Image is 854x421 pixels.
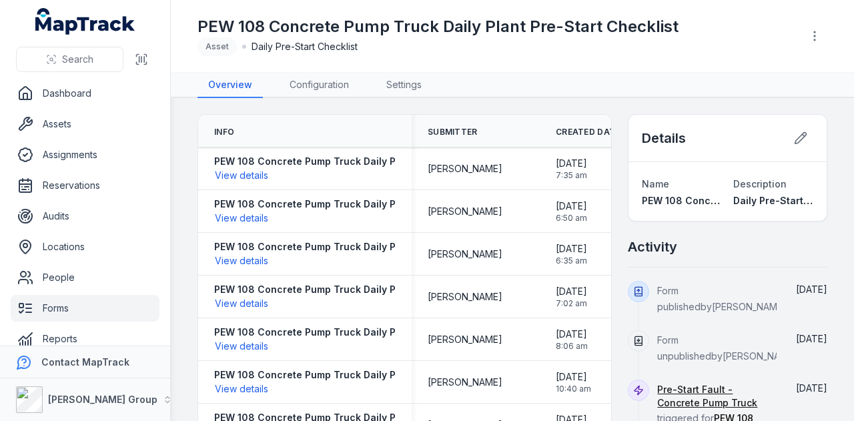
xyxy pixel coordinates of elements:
time: 11/08/2025, 7:02:07 am [556,285,587,309]
strong: [PERSON_NAME] Group [48,394,157,405]
span: Description [733,178,787,189]
a: Assignments [11,141,159,168]
strong: PEW 108 Concrete Pump Truck Daily Plant Pre-Start Checklist [214,368,508,382]
span: [PERSON_NAME] [428,333,502,346]
span: [PERSON_NAME] [428,205,502,218]
span: 6:35 am [556,256,587,266]
a: People [11,264,159,291]
button: View details [214,211,269,226]
a: Reports [11,326,159,352]
span: [PERSON_NAME] [428,290,502,304]
a: Assets [11,111,159,137]
time: 20/08/2025, 7:35:23 am [796,382,827,394]
span: Created Date [556,127,620,137]
span: [DATE] [796,333,827,344]
span: Info [214,127,234,137]
a: Forms [11,295,159,322]
a: Locations [11,234,159,260]
span: Search [62,53,93,66]
span: [DATE] [556,328,588,341]
strong: PEW 108 Concrete Pump Truck Daily Plant Pre-Start Checklist [214,197,508,211]
span: 8:06 am [556,341,588,352]
strong: PEW 108 Concrete Pump Truck Daily Plant Pre-Start Checklist [214,326,508,339]
span: Form unpublished by [PERSON_NAME] [657,334,797,362]
span: Form published by [PERSON_NAME] [657,285,787,312]
span: 7:35 am [556,170,587,181]
button: View details [214,168,269,183]
a: Pre-Start Fault - Concrete Pump Truck [657,383,777,410]
time: 09/08/2025, 8:06:42 am [556,328,588,352]
span: [PERSON_NAME] [428,376,502,389]
h2: Activity [628,238,677,256]
span: Daily Pre-Start Checklist [252,40,358,53]
button: Search [16,47,123,72]
a: MapTrack [35,8,135,35]
span: Name [642,178,669,189]
span: 10:40 am [556,384,591,394]
button: View details [214,339,269,354]
span: Daily Pre-Start Checklist [733,195,851,206]
a: Configuration [279,73,360,98]
h1: PEW 108 Concrete Pump Truck Daily Plant Pre-Start Checklist [197,16,679,37]
span: 6:50 am [556,213,587,224]
span: [DATE] [556,157,587,170]
a: Audits [11,203,159,230]
time: 13/08/2025, 6:35:25 am [556,242,587,266]
time: 21/08/2025, 10:40:36 am [796,333,827,344]
strong: Contact MapTrack [41,356,129,368]
time: 08/08/2025, 10:40:02 am [556,370,591,394]
button: View details [214,254,269,268]
strong: PEW 108 Concrete Pump Truck Daily Plant Pre-Start Checklist [214,283,508,296]
div: Asset [197,37,237,56]
span: [PERSON_NAME] [428,162,502,175]
span: [DATE] [556,242,587,256]
time: 21/08/2025, 10:42:01 am [796,284,827,295]
a: Settings [376,73,432,98]
a: Dashboard [11,80,159,107]
strong: PEW 108 Concrete Pump Truck Daily Plant Pre-Start Checklist [214,240,508,254]
button: View details [214,296,269,311]
time: 20/08/2025, 7:35:23 am [556,157,587,181]
button: View details [214,382,269,396]
a: Reservations [11,172,159,199]
span: [DATE] [556,199,587,213]
a: Overview [197,73,263,98]
span: 7:02 am [556,298,587,309]
span: [PERSON_NAME] [428,248,502,261]
span: Submitter [428,127,478,137]
span: [DATE] [796,382,827,394]
span: [DATE] [556,285,587,298]
strong: PEW 108 Concrete Pump Truck Daily Plant Pre-Start Checklist [214,155,508,168]
span: [DATE] [556,370,591,384]
h2: Details [642,129,686,147]
time: 19/08/2025, 6:50:26 am [556,199,587,224]
span: [DATE] [796,284,827,295]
